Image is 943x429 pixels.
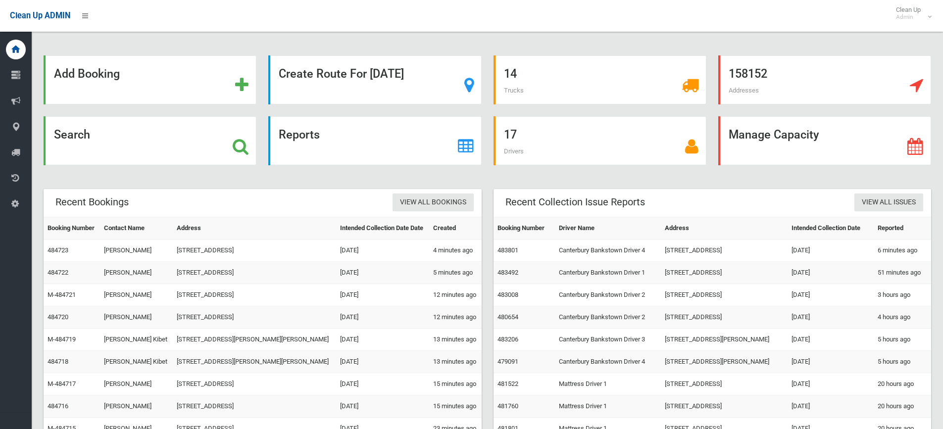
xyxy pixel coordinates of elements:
header: Recent Bookings [44,192,141,212]
td: 5 hours ago [874,351,931,373]
strong: Create Route For [DATE] [279,67,404,81]
strong: 158152 [729,67,767,81]
td: 12 minutes ago [429,306,481,329]
a: M-484717 [48,380,76,387]
a: 483206 [497,335,518,343]
td: [DATE] [336,329,429,351]
td: [DATE] [336,351,429,373]
td: [DATE] [336,239,429,262]
td: [DATE] [788,329,874,351]
td: [STREET_ADDRESS] [661,284,787,306]
td: 4 hours ago [874,306,931,329]
a: 484716 [48,402,68,410]
a: 483801 [497,246,518,254]
td: [DATE] [788,373,874,395]
td: [DATE] [788,306,874,329]
td: Mattress Driver 1 [555,373,661,395]
td: [STREET_ADDRESS][PERSON_NAME][PERSON_NAME] [173,351,336,373]
th: Booking Number [494,217,555,239]
td: [PERSON_NAME] [100,239,173,262]
a: 17 Drivers [494,116,706,165]
span: Addresses [729,87,759,94]
td: 15 minutes ago [429,373,481,395]
td: [STREET_ADDRESS] [661,239,787,262]
td: [PERSON_NAME] [100,306,173,329]
th: Contact Name [100,217,173,239]
th: Booking Number [44,217,100,239]
td: [DATE] [336,306,429,329]
span: Drivers [504,147,524,155]
td: Canterbury Bankstown Driver 4 [555,239,661,262]
th: Created [429,217,481,239]
td: [DATE] [788,262,874,284]
td: Canterbury Bankstown Driver 2 [555,284,661,306]
td: [STREET_ADDRESS] [173,373,336,395]
td: [DATE] [788,395,874,418]
a: 484720 [48,313,68,321]
td: [DATE] [788,284,874,306]
td: [STREET_ADDRESS] [661,306,787,329]
td: [DATE] [336,284,429,306]
td: [STREET_ADDRESS] [661,395,787,418]
td: [DATE] [336,262,429,284]
td: [DATE] [788,239,874,262]
th: Address [661,217,787,239]
span: Clean Up ADMIN [10,11,70,20]
td: 15 minutes ago [429,395,481,418]
a: View All Bookings [393,193,474,212]
td: 5 minutes ago [429,262,481,284]
a: 479091 [497,358,518,365]
span: Trucks [504,87,524,94]
td: [STREET_ADDRESS] [173,284,336,306]
a: Add Booking [44,55,256,104]
a: Search [44,116,256,165]
th: Reported [874,217,931,239]
th: Driver Name [555,217,661,239]
a: M-484721 [48,291,76,298]
td: [DATE] [336,373,429,395]
td: 20 hours ago [874,373,931,395]
a: 158152 Addresses [718,55,931,104]
strong: 14 [504,67,517,81]
td: [DATE] [336,395,429,418]
td: 20 hours ago [874,395,931,418]
strong: Search [54,128,90,142]
td: 12 minutes ago [429,284,481,306]
td: [PERSON_NAME] [100,284,173,306]
td: [STREET_ADDRESS] [173,395,336,418]
a: 480654 [497,313,518,321]
a: 484718 [48,358,68,365]
td: [STREET_ADDRESS][PERSON_NAME][PERSON_NAME] [173,329,336,351]
a: View All Issues [854,193,923,212]
td: [PERSON_NAME] Kibet [100,351,173,373]
td: Mattress Driver 1 [555,395,661,418]
td: [STREET_ADDRESS] [173,239,336,262]
td: [STREET_ADDRESS][PERSON_NAME] [661,329,787,351]
strong: 17 [504,128,517,142]
td: 3 hours ago [874,284,931,306]
td: 13 minutes ago [429,351,481,373]
td: [PERSON_NAME] [100,373,173,395]
td: Canterbury Bankstown Driver 2 [555,306,661,329]
td: 6 minutes ago [874,239,931,262]
td: [STREET_ADDRESS] [173,262,336,284]
strong: Manage Capacity [729,128,819,142]
td: 5 hours ago [874,329,931,351]
td: [STREET_ADDRESS] [661,262,787,284]
a: 481760 [497,402,518,410]
td: [DATE] [788,351,874,373]
td: 4 minutes ago [429,239,481,262]
span: Clean Up [891,6,931,21]
th: Intended Collection Date Date [336,217,429,239]
strong: Reports [279,128,320,142]
td: 51 minutes ago [874,262,931,284]
a: 483492 [497,269,518,276]
td: [STREET_ADDRESS] [661,373,787,395]
td: [PERSON_NAME] [100,262,173,284]
a: 484723 [48,246,68,254]
td: Canterbury Bankstown Driver 4 [555,351,661,373]
header: Recent Collection Issue Reports [494,192,657,212]
td: [STREET_ADDRESS] [173,306,336,329]
td: Canterbury Bankstown Driver 1 [555,262,661,284]
th: Address [173,217,336,239]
